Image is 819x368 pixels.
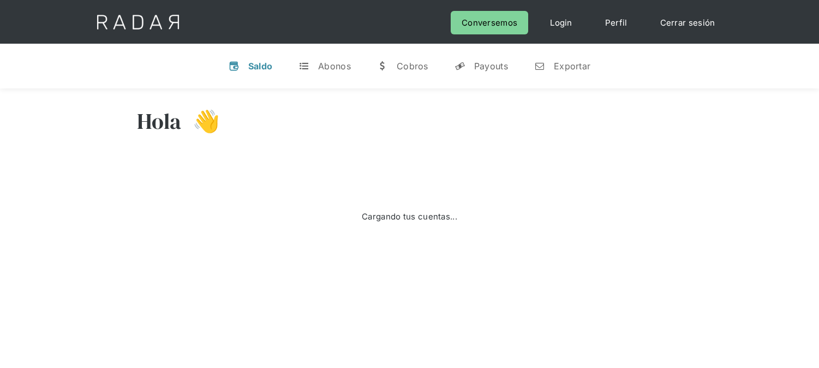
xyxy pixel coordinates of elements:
[397,61,428,72] div: Cobros
[554,61,590,72] div: Exportar
[229,61,240,72] div: v
[137,108,182,135] h3: Hola
[474,61,508,72] div: Payouts
[362,209,457,224] div: Cargando tus cuentas...
[318,61,351,72] div: Abonos
[534,61,545,72] div: n
[377,61,388,72] div: w
[182,108,220,135] h3: 👋
[539,11,583,34] a: Login
[298,61,309,72] div: t
[451,11,528,34] a: Conversemos
[455,61,465,72] div: y
[649,11,726,34] a: Cerrar sesión
[248,61,273,72] div: Saldo
[594,11,638,34] a: Perfil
